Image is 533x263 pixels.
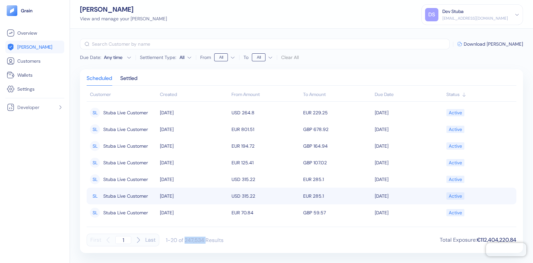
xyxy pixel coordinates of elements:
[373,121,445,138] td: [DATE]
[449,124,462,135] div: Active
[103,207,148,218] span: Stuba Live Customer
[87,88,158,102] th: Customer
[92,39,450,49] input: Search Customer by name
[90,234,101,246] button: First
[7,5,17,16] img: logo-tablet-V2.svg
[230,204,301,221] td: EUR 70.84
[80,54,101,61] span: Due Date :
[90,208,100,218] div: SL
[244,55,249,60] label: To
[230,221,301,238] td: USD 463.64
[158,171,230,188] td: [DATE]
[90,158,100,168] div: SL
[449,157,462,168] div: Active
[17,104,39,111] span: Developer
[373,104,445,121] td: [DATE]
[373,204,445,221] td: [DATE]
[373,188,445,204] td: [DATE]
[301,121,373,138] td: GBP 678.92
[7,71,63,79] a: Wallets
[158,221,230,238] td: [DATE]
[446,91,513,98] div: Sort ascending
[230,121,301,138] td: EUR 801.51
[103,224,148,235] span: Stuba Live Customer
[230,188,301,204] td: USD 315.22
[486,243,526,256] iframe: Chatra live chat
[442,15,508,21] div: [EMAIL_ADDRESS][DOMAIN_NAME]
[425,8,438,21] div: DS
[80,15,167,22] div: View and manage your [PERSON_NAME]
[180,52,192,63] button: Settlement Type:
[442,8,463,15] div: Dev Stuba
[301,88,373,102] th: To Amount
[200,55,211,60] label: From
[449,207,462,218] div: Active
[214,52,235,63] button: From
[373,138,445,154] td: [DATE]
[90,191,100,201] div: SL
[90,108,100,118] div: SL
[21,8,33,13] img: logo
[464,42,523,46] span: Download [PERSON_NAME]
[301,154,373,171] td: GBP 107.02
[252,52,273,63] button: To
[449,190,462,202] div: Active
[103,140,148,152] span: Stuba Live Customer
[230,154,301,171] td: EUR 125.41
[17,86,35,92] span: Settings
[477,236,516,243] span: €112,404,220.84
[103,157,148,168] span: Stuba Live Customer
[301,204,373,221] td: GBP 59.57
[80,6,167,13] div: [PERSON_NAME]
[230,138,301,154] td: EUR 194.72
[158,154,230,171] td: [DATE]
[158,204,230,221] td: [DATE]
[301,104,373,121] td: EUR 229.25
[160,91,228,98] div: Sort ascending
[103,190,148,202] span: Stuba Live Customer
[90,141,100,151] div: SL
[457,42,523,46] button: Download [PERSON_NAME]
[373,154,445,171] td: [DATE]
[230,171,301,188] td: USD 315.22
[90,124,100,134] div: SL
[301,138,373,154] td: GBP 164.94
[301,188,373,204] td: EUR 285.1
[301,221,373,238] td: EUR 405.05
[103,174,148,185] span: Stuba Live Customer
[87,76,112,85] div: Scheduled
[166,237,224,244] div: 1-20 of 247,534 Results
[7,85,63,93] a: Settings
[158,104,230,121] td: [DATE]
[449,107,462,118] div: Active
[230,88,301,102] th: From Amount
[158,188,230,204] td: [DATE]
[375,91,443,98] div: Sort ascending
[449,174,462,185] div: Active
[103,107,148,118] span: Stuba Live Customer
[104,54,124,61] div: Any time
[440,236,516,244] div: Total Exposure :
[17,30,37,36] span: Overview
[7,57,63,65] a: Customers
[17,44,52,50] span: [PERSON_NAME]
[230,104,301,121] td: USD 264.8
[90,174,100,184] div: SL
[373,171,445,188] td: [DATE]
[449,224,462,235] div: Active
[7,29,63,37] a: Overview
[449,140,462,152] div: Active
[120,76,138,85] div: Settled
[145,234,156,246] button: Last
[80,54,132,61] button: Due Date:Any time
[158,138,230,154] td: [DATE]
[7,43,63,51] a: [PERSON_NAME]
[140,55,176,60] label: Settlement Type:
[373,221,445,238] td: [DATE]
[158,121,230,138] td: [DATE]
[103,124,148,135] span: Stuba Live Customer
[301,171,373,188] td: EUR 285.1
[17,72,33,78] span: Wallets
[17,58,41,64] span: Customers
